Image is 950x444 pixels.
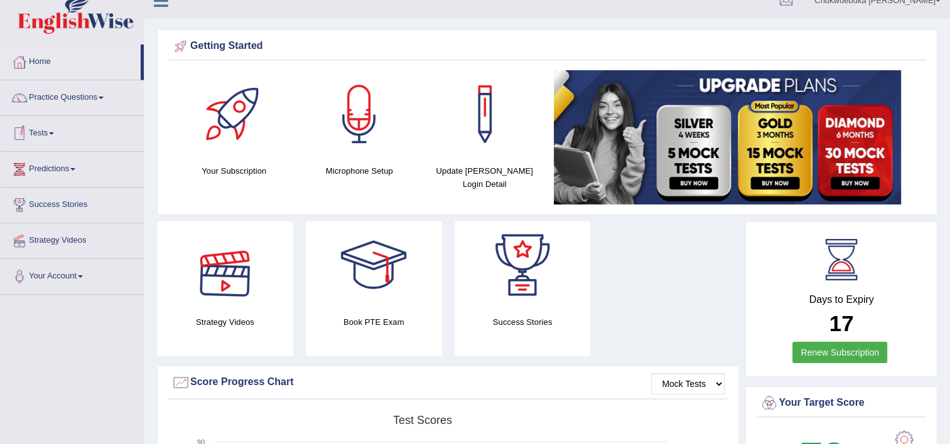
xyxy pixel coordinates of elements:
[1,152,144,183] a: Predictions
[1,223,144,255] a: Strategy Videos
[428,164,541,191] h4: Update [PERSON_NAME] Login Detail
[1,45,141,76] a: Home
[1,116,144,147] a: Tests
[157,315,293,329] h4: Strategy Videos
[178,164,291,177] h4: Your Subscription
[1,259,144,290] a: Your Account
[760,394,923,413] div: Your Target Score
[554,70,901,204] img: small5.jpg
[1,80,144,112] a: Practice Questions
[171,373,725,392] div: Score Progress Chart
[829,311,854,336] b: 17
[171,37,923,56] div: Getting Started
[792,342,887,363] a: Renew Subscription
[455,315,591,329] h4: Success Stories
[306,315,442,329] h4: Book PTE Exam
[1,188,144,219] a: Success Stories
[393,414,452,426] tspan: Test scores
[760,294,923,305] h4: Days to Expiry
[303,164,416,177] h4: Microphone Setup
